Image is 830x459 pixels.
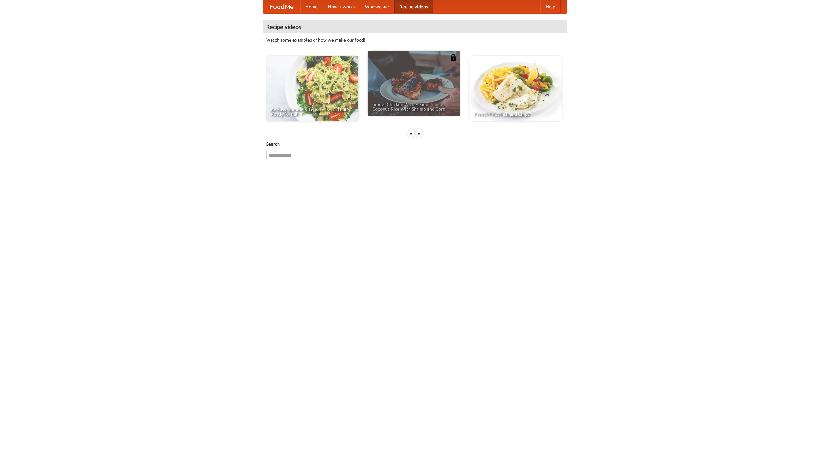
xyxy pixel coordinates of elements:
[408,129,414,138] div: «
[416,129,422,138] div: »
[266,56,358,121] a: An Easy, Summery Tomato Pasta That's Ready for Fall
[469,56,562,121] a: French Fries Fish and Chips
[394,0,433,13] a: Recipe videos
[450,54,456,61] img: 483408.png
[360,0,394,13] a: Who we are
[266,37,564,43] p: Watch some examples of how we make our food!
[266,141,564,147] h5: Search
[263,0,300,13] a: FoodMe
[271,107,354,116] span: An Easy, Summery Tomato Pasta That's Ready for Fall
[300,0,323,13] a: Home
[323,0,360,13] a: How it works
[540,0,561,13] a: Help
[474,112,557,116] span: French Fries Fish and Chips
[263,20,567,33] h4: Recipe videos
